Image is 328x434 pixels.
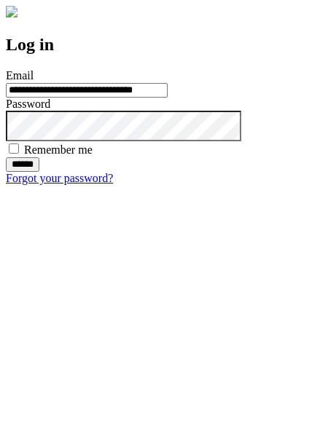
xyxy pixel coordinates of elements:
[6,98,50,110] label: Password
[24,143,93,156] label: Remember me
[6,172,113,184] a: Forgot your password?
[6,69,34,82] label: Email
[6,6,17,17] img: logo-4e3dc11c47720685a147b03b5a06dd966a58ff35d612b21f08c02c0306f2b779.png
[6,35,322,55] h2: Log in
